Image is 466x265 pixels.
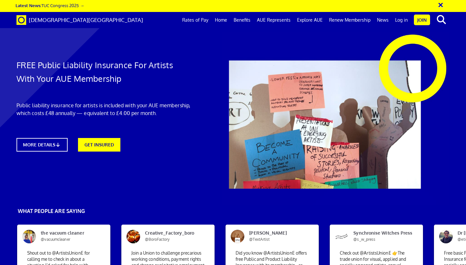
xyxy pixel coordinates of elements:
[349,230,411,243] span: Synchronise Witches Press
[179,12,212,28] a: Rates of Pay
[431,13,451,26] button: search
[17,101,191,117] p: Public liability insurance for artists is included with your AUE membership, which costs £48 annu...
[294,12,326,28] a: Explore AUE
[249,237,270,242] span: @TextArtist
[78,138,120,152] a: GET INSURED
[36,230,98,243] span: the vacuum cleaner
[17,138,68,152] a: MORE DETAILS
[16,3,84,8] a: Latest News:TUC Congress 2025 →
[29,16,143,23] span: [DEMOGRAPHIC_DATA][GEOGRAPHIC_DATA]
[353,237,375,242] span: @s_w_press
[326,12,374,28] a: Renew Membership
[392,12,411,28] a: Log in
[244,230,306,243] span: [PERSON_NAME]
[12,12,148,28] a: Brand [DEMOGRAPHIC_DATA][GEOGRAPHIC_DATA]
[212,12,230,28] a: Home
[41,237,70,242] span: @vacuumcleaner
[254,12,294,28] a: AUE Represents
[230,12,254,28] a: Benefits
[145,237,170,242] span: @BoroFactory
[140,230,202,243] span: Creative_Factory_boro
[414,15,430,25] a: Join
[374,12,392,28] a: News
[16,3,41,8] strong: Latest News:
[17,58,191,85] h1: FREE Public Liability Insurance For Artists With Your AUE Membership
